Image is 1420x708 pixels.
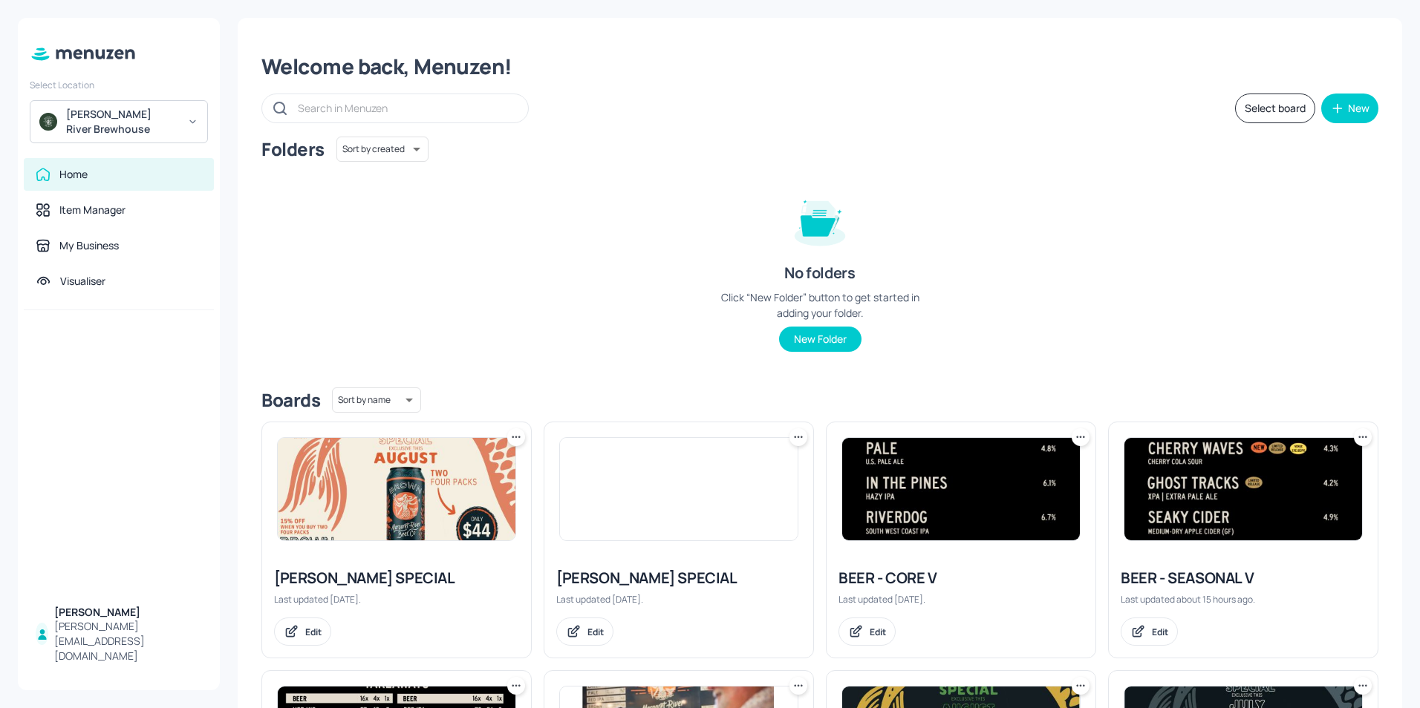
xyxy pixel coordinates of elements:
button: Select board [1235,94,1315,123]
img: 2025-07-31-17539335133699c1ts37pri5.jpeg [278,438,515,540]
img: 2025-09-18-175817119311724tzkil7yr4.jpeg [842,438,1080,540]
div: [PERSON_NAME] River Brewhouse [66,107,178,137]
img: folder-empty [783,183,857,257]
div: Sort by name [332,385,421,415]
div: Boards [261,388,320,412]
button: New Folder [779,327,862,352]
input: Search in Menuzen [298,97,513,119]
div: Sort by created [336,134,429,164]
div: Select Location [30,79,208,91]
button: New [1321,94,1378,123]
div: Visualiser [60,274,105,289]
div: Last updated [DATE]. [556,593,801,606]
div: Edit [870,626,886,638]
div: Edit [1152,626,1168,638]
div: [PERSON_NAME] SPECIAL [274,568,519,589]
img: avatar [39,113,57,131]
div: Welcome back, Menuzen! [261,53,1378,80]
div: [PERSON_NAME] SPECIAL [556,568,801,589]
img: 2025-07-31-1753932503330mb52hyb8kid.jpeg [560,438,798,540]
div: BEER - CORE V [838,568,1084,589]
div: Last updated about 15 hours ago. [1121,593,1366,606]
div: Click “New Folder” button to get started in adding your folder. [709,289,931,321]
div: Home [59,167,88,182]
div: Last updated [DATE]. [274,593,519,606]
div: BEER - SEASONAL V [1121,568,1366,589]
div: Folders [261,137,325,161]
div: Item Manager [59,203,126,217]
div: [PERSON_NAME][EMAIL_ADDRESS][DOMAIN_NAME] [54,619,202,663]
div: New [1348,103,1369,114]
div: Last updated [DATE]. [838,593,1084,606]
div: My Business [59,238,119,253]
div: [PERSON_NAME] [54,605,202,620]
img: 2025-10-04-17595859219052ysg4bwyr9v.jpeg [1124,438,1362,540]
div: Edit [305,626,322,638]
div: No folders [784,263,855,283]
div: Edit [587,626,604,638]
